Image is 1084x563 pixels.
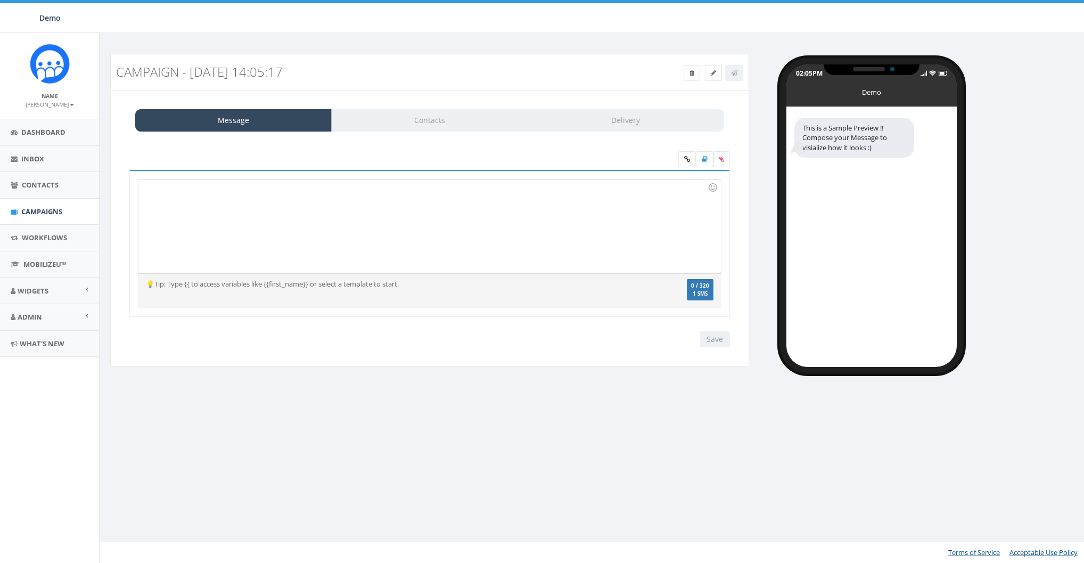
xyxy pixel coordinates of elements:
span: 0 / 320 [691,282,709,289]
span: Campaigns [21,207,62,216]
div: Demo [845,87,898,93]
a: [PERSON_NAME] [26,99,74,109]
small: Name [42,92,58,100]
span: Edit Campaign [711,68,716,77]
span: Attach your media [713,151,730,167]
div: This is a Sample Preview !! Compose your Message to visialize how it looks :) [794,118,914,158]
a: Acceptable Use Policy [1009,548,1078,557]
span: Contacts [22,180,59,190]
div: 💡Tip: Type {{ to access variables like {{first_name}} or select a template to start. [138,279,624,289]
span: Workflows [22,233,67,242]
span: What's New [20,339,64,348]
span: Demo [39,13,61,23]
span: MobilizeU™ [23,259,67,269]
label: Insert Template Text [696,151,713,167]
h3: Campaign - [DATE] 14:05:17 [116,65,582,79]
span: 1 SMS [691,291,709,297]
img: Icon_1.png [30,44,70,84]
small: [PERSON_NAME] [26,101,74,108]
div: 02:05PM [796,69,823,78]
span: Inbox [21,154,44,164]
div: Use the TAB key to insert emoji faster [707,181,719,194]
span: Admin [18,312,42,322]
span: Dashboard [21,127,65,137]
a: Message [135,109,332,132]
a: Terms of Service [948,548,1000,557]
span: Delete Campaign [689,68,694,77]
span: Widgets [18,286,48,296]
